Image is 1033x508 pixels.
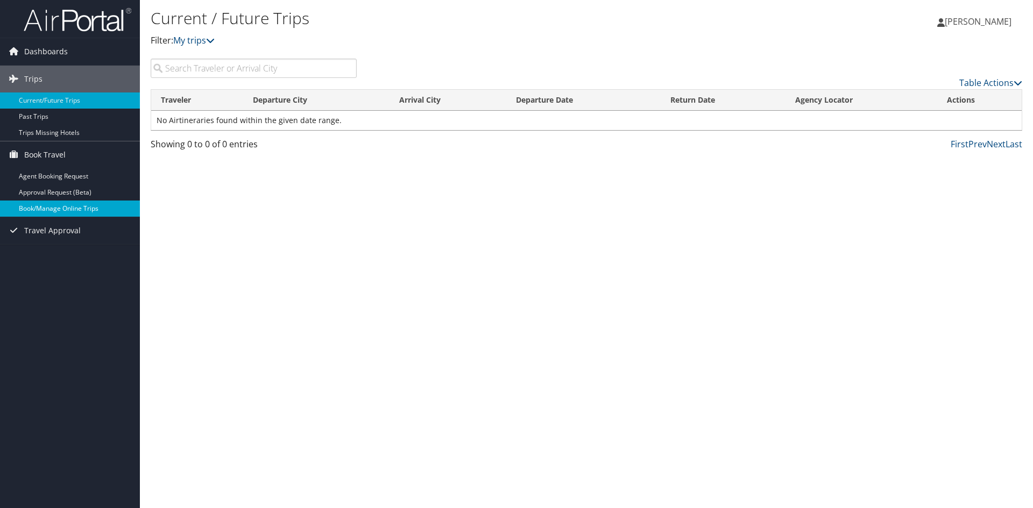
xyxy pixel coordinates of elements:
[786,90,937,111] th: Agency Locator: activate to sort column ascending
[24,66,43,92] span: Trips
[151,34,732,48] p: Filter:
[173,34,215,46] a: My trips
[506,90,661,111] th: Departure Date: activate to sort column descending
[151,111,1022,130] td: No Airtineraries found within the given date range.
[937,5,1022,38] a: [PERSON_NAME]
[243,90,390,111] th: Departure City: activate to sort column ascending
[968,138,987,150] a: Prev
[661,90,786,111] th: Return Date: activate to sort column ascending
[24,7,131,32] img: airportal-logo.png
[937,90,1022,111] th: Actions
[959,77,1022,89] a: Table Actions
[151,138,357,156] div: Showing 0 to 0 of 0 entries
[945,16,1011,27] span: [PERSON_NAME]
[151,59,357,78] input: Search Traveler or Arrival City
[151,7,732,30] h1: Current / Future Trips
[151,90,243,111] th: Traveler: activate to sort column ascending
[24,141,66,168] span: Book Travel
[24,38,68,65] span: Dashboards
[987,138,1006,150] a: Next
[951,138,968,150] a: First
[1006,138,1022,150] a: Last
[24,217,81,244] span: Travel Approval
[390,90,506,111] th: Arrival City: activate to sort column ascending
